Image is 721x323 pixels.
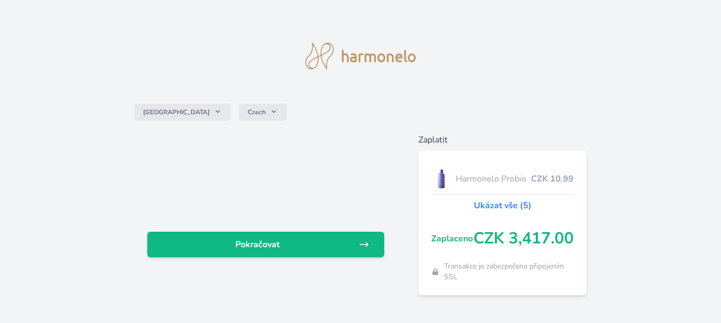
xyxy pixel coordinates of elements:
[143,108,210,116] span: [GEOGRAPHIC_DATA]
[531,172,574,185] span: CZK 10.99
[418,133,587,146] h6: Zaplatit
[305,43,416,69] img: logo.svg
[473,229,574,248] span: CZK 3,417.00
[474,199,532,212] a: Ukázat vše (5)
[147,232,384,257] a: Pokračovat
[134,104,231,121] button: [GEOGRAPHIC_DATA]
[431,166,451,192] img: CLEAN_PROBIO_se_stinem_x-lo.jpg
[456,172,531,185] span: Harmonelo Probio
[239,104,287,121] button: Czech
[156,238,359,251] span: Pokračovat
[431,232,473,245] span: Zaplaceno
[248,108,266,116] span: Czech
[444,261,574,282] span: Transakce je zabezpečena připojením SSL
